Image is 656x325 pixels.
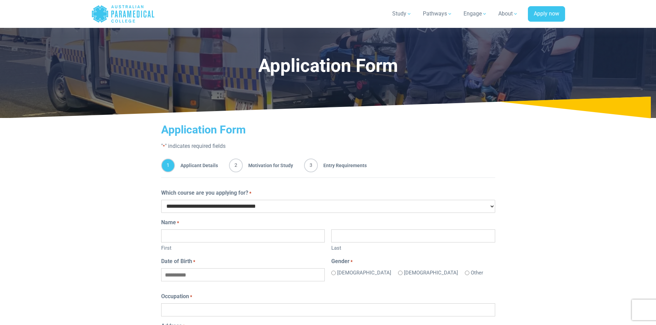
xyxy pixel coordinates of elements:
label: [DEMOGRAPHIC_DATA] [404,269,458,277]
span: Applicant Details [175,159,218,172]
a: Pathways [419,4,457,23]
label: Which course are you applying for? [161,189,251,197]
span: Motivation for Study [243,159,293,172]
a: About [494,4,522,23]
p: " " indicates required fields [161,142,495,150]
h1: Application Form [150,55,506,77]
label: Date of Birth [161,257,195,266]
label: Other [471,269,483,277]
span: 3 [304,159,318,172]
span: 2 [229,159,243,172]
span: Entry Requirements [318,159,367,172]
a: Engage [459,4,491,23]
label: Last [331,242,495,252]
label: First [161,242,325,252]
a: Study [388,4,416,23]
h2: Application Form [161,123,495,136]
label: [DEMOGRAPHIC_DATA] [337,269,391,277]
span: 1 [161,159,175,172]
label: Occupation [161,292,192,301]
legend: Name [161,218,495,227]
a: Apply now [528,6,565,22]
a: Australian Paramedical College [91,3,155,25]
legend: Gender [331,257,495,266]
